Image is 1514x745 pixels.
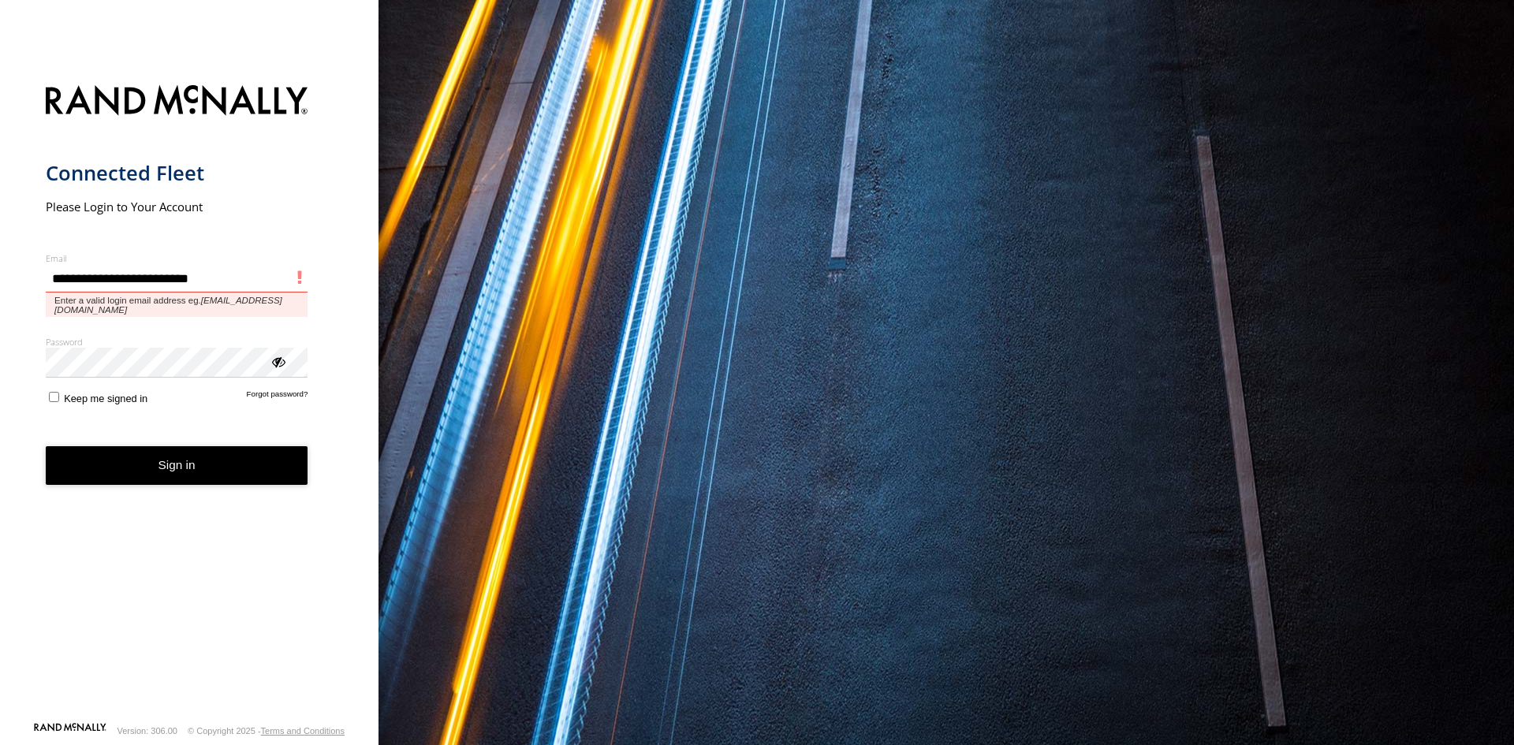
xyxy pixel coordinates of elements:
[46,199,308,214] h2: Please Login to Your Account
[261,726,345,736] a: Terms and Conditions
[49,392,59,402] input: Keep me signed in
[46,446,308,485] button: Sign in
[188,726,345,736] div: © Copyright 2025 -
[117,726,177,736] div: Version: 306.00
[46,252,308,264] label: Email
[46,336,308,348] label: Password
[34,723,106,739] a: Visit our Website
[46,160,308,186] h1: Connected Fleet
[46,82,308,122] img: Rand McNally
[46,292,308,317] span: Enter a valid login email address eg.
[64,393,147,404] span: Keep me signed in
[46,76,334,721] form: main
[54,296,282,315] em: [EMAIL_ADDRESS][DOMAIN_NAME]
[247,389,308,404] a: Forgot password?
[270,353,285,369] div: ViewPassword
